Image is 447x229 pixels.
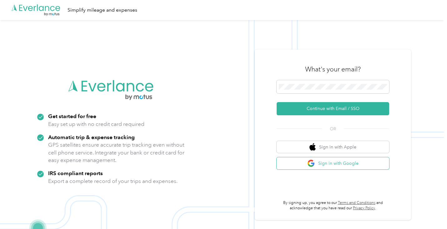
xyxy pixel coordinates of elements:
button: apple logoSign in with Apple [277,141,389,153]
button: Continue with Email / SSO [277,102,389,115]
div: Simplify mileage and expenses [68,6,137,14]
h3: What's your email? [305,65,361,74]
img: apple logo [309,143,316,151]
p: Export a complete record of your trips and expenses. [48,177,178,185]
p: GPS satellites ensure accurate trip tracking even without cell phone service. Integrate your bank... [48,141,185,164]
a: Privacy Policy [353,206,375,211]
p: Easy set up with no credit card required [48,120,144,128]
strong: Get started for free [48,113,96,119]
button: google logoSign in with Google [277,157,389,169]
span: OR [322,126,344,132]
img: google logo [307,159,315,167]
a: Terms and Conditions [338,200,375,205]
strong: Automatic trip & expense tracking [48,134,135,140]
p: By signing up, you agree to our and acknowledge that you have read our . [277,200,389,211]
strong: IRS compliant reports [48,170,103,176]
